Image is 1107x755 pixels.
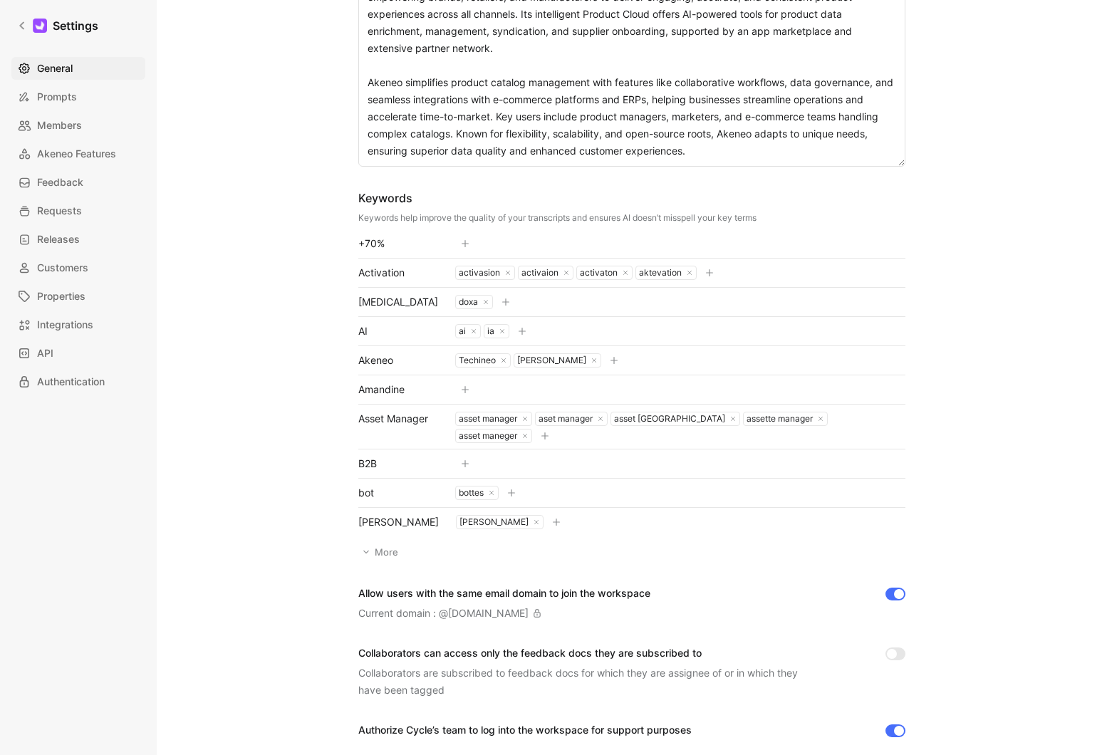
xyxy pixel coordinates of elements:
div: doxa [456,296,478,308]
div: activaion [519,267,558,278]
div: asset [GEOGRAPHIC_DATA] [611,413,725,425]
a: Requests [11,199,145,222]
a: General [11,57,145,80]
div: asset manager [456,413,517,425]
div: [PERSON_NAME] [358,514,439,531]
div: Keywords [358,189,757,207]
div: aktevation [636,267,682,278]
a: Authentication [11,370,145,393]
span: Feedback [37,174,83,191]
a: Prompts [11,85,145,108]
a: Feedback [11,171,145,194]
a: API [11,342,145,365]
div: Techineo [456,355,496,366]
div: Allow users with the same email domain to join the workspace [358,585,650,602]
div: [DOMAIN_NAME] [448,605,529,622]
div: B2B [358,455,438,472]
div: Current domain : @ [358,605,541,622]
div: AI [358,323,438,340]
span: Requests [37,202,82,219]
div: activasion [456,267,500,278]
div: Authorize Cycle’s team to log into the workspace for support purposes [358,722,692,739]
div: assette manager [744,413,813,425]
div: Asset Manager [358,410,438,427]
button: More [358,542,405,562]
div: [PERSON_NAME] [514,355,586,366]
div: ai [456,326,466,337]
span: Properties [37,288,85,305]
div: activaton [577,267,618,278]
span: Integrations [37,316,93,333]
a: Settings [11,11,104,40]
span: Akeneo Features [37,145,116,162]
span: Releases [37,231,80,248]
div: asset maneger [456,430,517,442]
a: Akeneo Features [11,142,145,165]
span: Prompts [37,88,77,105]
a: Integrations [11,313,145,336]
div: Keywords help improve the quality of your transcripts and ensures AI doesn’t misspell your key terms [358,212,757,224]
a: Releases [11,228,145,251]
div: +70% [358,235,438,252]
span: Customers [37,259,88,276]
div: Collaborators can access only the feedback docs they are subscribed to [358,645,814,662]
div: Akeneo [358,352,438,369]
div: [PERSON_NAME] [457,516,529,528]
div: Amandine [358,381,438,398]
span: Members [37,117,82,134]
span: Authentication [37,373,105,390]
div: [MEDICAL_DATA] [358,293,438,311]
span: API [37,345,53,362]
a: Members [11,114,145,137]
a: Customers [11,256,145,279]
span: General [37,60,73,77]
div: Collaborators are subscribed to feedback docs for which they are assignee of or in which they hav... [358,665,814,699]
div: bot [358,484,438,501]
div: bottes [456,487,484,499]
h1: Settings [53,17,98,34]
a: Properties [11,285,145,308]
div: aset manager [536,413,593,425]
div: Activation [358,264,438,281]
div: ia [484,326,494,337]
